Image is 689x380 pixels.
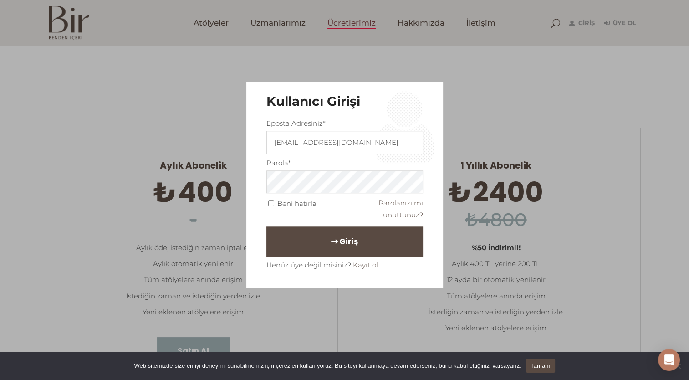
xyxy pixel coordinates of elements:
button: Giriş [266,226,423,257]
input: Üç veya daha fazla karakter [266,131,423,154]
label: Eposta Adresiniz* [266,118,326,129]
a: Parolanızı mı unuttunuz? [378,199,423,219]
label: Beni hatırla [277,198,316,209]
div: Open Intercom Messenger [658,349,680,371]
h3: Kullanıcı Girişi [266,94,423,109]
span: Henüz üye değil misiniz? [266,261,351,269]
a: Kayıt ol [353,261,378,269]
label: Parola* [266,157,291,169]
a: Tamam [526,359,555,373]
span: Giriş [339,234,358,249]
span: Web sitemizde size en iyi deneyimi sunabilmemiz için çerezleri kullanıyoruz. Bu siteyi kullanmaya... [134,361,521,370]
